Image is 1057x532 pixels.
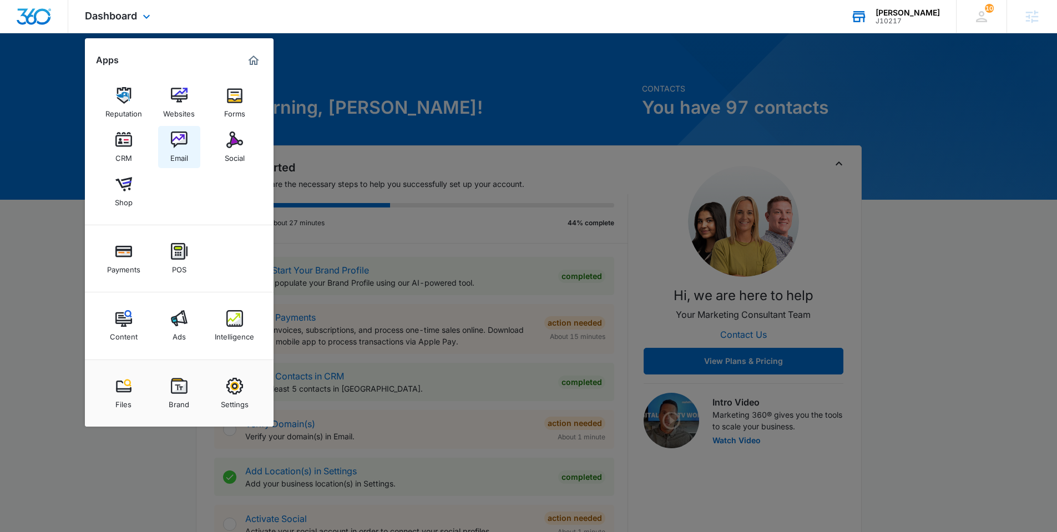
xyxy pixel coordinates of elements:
[107,260,140,274] div: Payments
[214,82,256,124] a: Forms
[876,8,940,17] div: account name
[158,305,200,347] a: Ads
[110,327,138,341] div: Content
[245,52,262,69] a: Marketing 360® Dashboard
[221,394,249,409] div: Settings
[103,372,145,414] a: Files
[96,55,119,65] h2: Apps
[170,148,188,163] div: Email
[85,10,137,22] span: Dashboard
[158,237,200,280] a: POS
[215,327,254,341] div: Intelligence
[103,126,145,168] a: CRM
[985,4,994,13] div: notifications count
[163,104,195,118] div: Websites
[225,148,245,163] div: Social
[103,305,145,347] a: Content
[876,17,940,25] div: account id
[158,126,200,168] a: Email
[103,82,145,124] a: Reputation
[103,170,145,212] a: Shop
[985,4,994,13] span: 10
[214,372,256,414] a: Settings
[158,82,200,124] a: Websites
[169,394,189,409] div: Brand
[214,126,256,168] a: Social
[173,327,186,341] div: Ads
[224,104,245,118] div: Forms
[115,148,132,163] div: CRM
[103,237,145,280] a: Payments
[105,104,142,118] div: Reputation
[115,394,132,409] div: Files
[214,305,256,347] a: Intelligence
[115,192,133,207] div: Shop
[158,372,200,414] a: Brand
[172,260,186,274] div: POS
